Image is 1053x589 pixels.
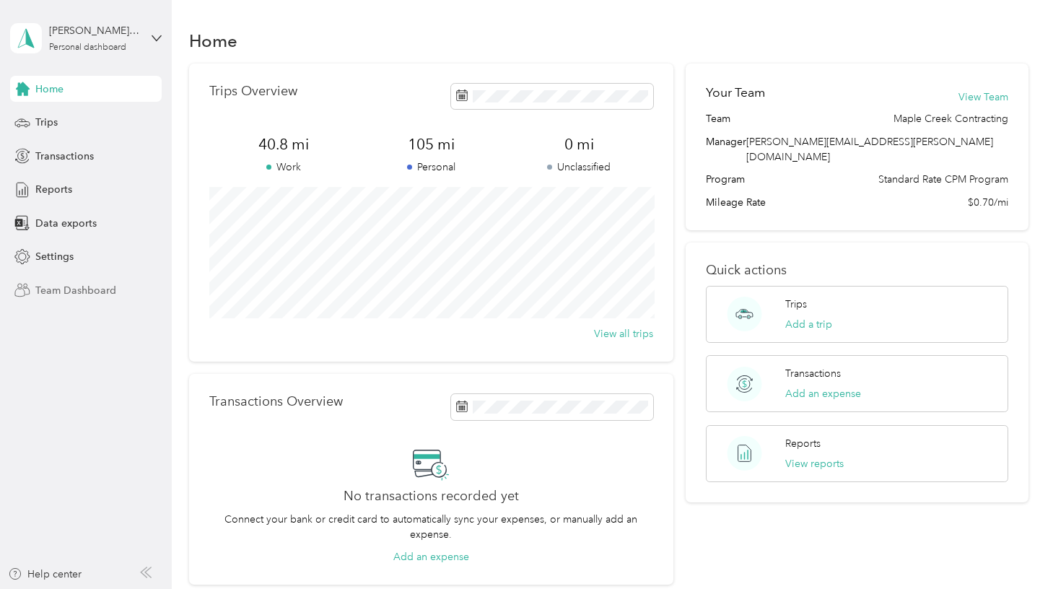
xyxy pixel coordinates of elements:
span: Mileage Rate [706,195,766,210]
span: Manager [706,134,746,165]
span: 105 mi [357,134,505,154]
span: 0 mi [505,134,653,154]
span: Program [706,172,745,187]
button: Add an expense [393,549,469,564]
button: View reports [785,456,844,471]
span: Home [35,82,64,97]
p: Trips Overview [209,84,297,99]
h2: No transactions recorded yet [344,489,519,504]
button: Help center [8,567,82,582]
span: Transactions [35,149,94,164]
p: Personal [357,160,505,175]
span: Trips [35,115,58,130]
span: Reports [35,182,72,197]
span: 40.8 mi [209,134,357,154]
button: Add a trip [785,317,832,332]
span: Team Dashboard [35,283,116,298]
span: Settings [35,249,74,264]
div: Personal dashboard [49,43,126,52]
h1: Home [189,33,237,48]
span: Data exports [35,216,97,231]
p: Reports [785,436,821,451]
button: View all trips [594,326,653,341]
h2: Your Team [706,84,765,102]
p: Quick actions [706,263,1008,278]
span: [PERSON_NAME][EMAIL_ADDRESS][PERSON_NAME][DOMAIN_NAME] [746,136,993,163]
p: Trips [785,297,807,312]
span: $0.70/mi [968,195,1008,210]
button: View Team [958,90,1008,105]
span: Team [706,111,730,126]
p: Connect your bank or credit card to automatically sync your expenses, or manually add an expense. [209,512,653,542]
span: Maple Creek Contracting [893,111,1008,126]
p: Transactions Overview [209,394,343,409]
p: Work [209,160,357,175]
p: Unclassified [505,160,653,175]
iframe: Everlance-gr Chat Button Frame [972,508,1053,589]
span: Standard Rate CPM Program [878,172,1008,187]
button: Add an expense [785,386,861,401]
div: [PERSON_NAME][EMAIL_ADDRESS][PERSON_NAME][DOMAIN_NAME] [49,23,139,38]
p: Transactions [785,366,841,381]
